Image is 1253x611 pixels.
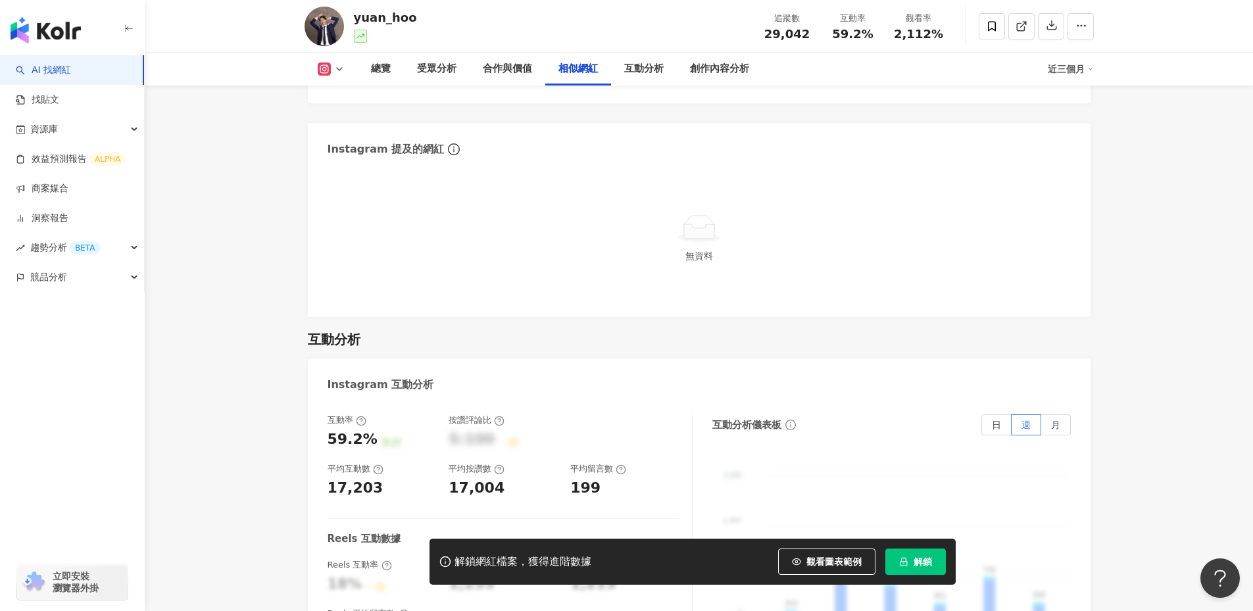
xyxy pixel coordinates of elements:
span: 無資料 [685,251,713,261]
div: Reels 互動數據 [328,532,401,546]
div: 解鎖網紅檔案，獲得進階數據 [455,555,591,569]
div: Instagram 提及的網紅 [328,142,445,157]
span: lock [899,557,908,566]
div: 199 [570,478,601,499]
img: logo [11,17,81,43]
span: 59.2% [832,28,873,41]
a: 商案媒合 [16,182,68,195]
span: 29,042 [764,27,810,41]
img: chrome extension [21,572,47,593]
img: KOL Avatar [305,7,344,46]
span: 週 [1021,420,1031,430]
div: 互動率 [328,414,366,426]
div: BETA [70,241,100,255]
div: 17,203 [328,478,383,499]
div: 59.2% [328,429,378,450]
span: 立即安裝 瀏覽器外掛 [53,570,99,594]
span: 月 [1051,420,1060,430]
div: 受眾分析 [417,61,456,77]
div: 合作與價值 [483,61,532,77]
button: 解鎖 [885,549,946,575]
span: 資源庫 [30,114,58,144]
a: chrome extension立即安裝 瀏覽器外掛 [17,564,128,600]
div: 相似網紅 [558,61,598,77]
div: 觀看率 [894,12,944,25]
a: 找貼文 [16,93,59,107]
div: 平均互動數 [328,463,383,475]
div: 追蹤數 [762,12,812,25]
span: info-circle [783,418,798,432]
a: searchAI 找網紅 [16,64,71,77]
span: 競品分析 [30,262,67,292]
div: 互動分析 [624,61,664,77]
div: 17,004 [449,478,504,499]
a: 效益預測報告ALPHA [16,153,126,166]
div: yuan_hoo [354,9,417,26]
div: 互動分析 [308,330,360,349]
span: rise [16,243,25,253]
span: 2,112% [894,28,943,41]
div: 近三個月 [1048,59,1094,80]
span: 觀看圖表範例 [806,556,862,567]
div: 互動分析儀表板 [712,418,781,432]
div: 按讚評論比 [449,414,504,426]
span: 解鎖 [914,556,932,567]
div: 創作內容分析 [690,61,749,77]
div: 平均留言數 [570,463,626,475]
span: info-circle [446,141,462,157]
div: Instagram 互動分析 [328,378,434,392]
a: 洞察報告 [16,212,68,225]
span: 趨勢分析 [30,233,100,262]
div: 平均按讚數 [449,463,504,475]
div: 總覽 [371,61,391,77]
span: 日 [992,420,1001,430]
div: 互動率 [828,12,878,25]
button: 觀看圖表範例 [778,549,875,575]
